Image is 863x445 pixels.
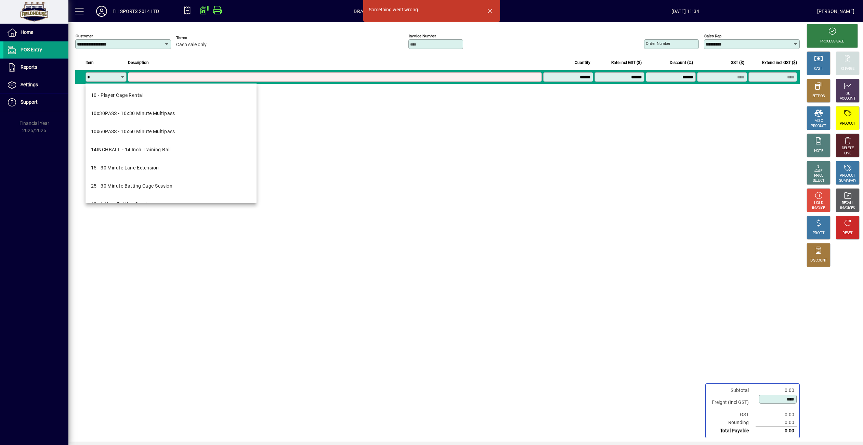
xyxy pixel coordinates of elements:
div: PROFIT [813,231,824,236]
mat-option: 25 - 30 Minute Batting Cage Session [86,177,257,195]
td: Rounding [708,419,756,427]
td: 0.00 [756,419,797,427]
td: 0.00 [756,386,797,394]
div: ACCOUNT [840,96,855,101]
mat-label: Invoice number [409,34,436,38]
span: Settings [21,82,38,87]
span: POS Entry [21,47,42,52]
mat-option: 14INCHBALL - 14 Inch Training Ball [86,141,257,159]
div: HOLD [814,201,823,206]
span: Item [86,59,94,66]
div: 10x60PASS - 10x60 Minute Multipass [91,128,175,135]
div: LINE [844,151,851,156]
div: DELETE [842,146,853,151]
div: INVOICE [812,206,825,211]
td: 0.00 [756,427,797,435]
a: Settings [3,76,68,93]
div: DISCOUNT [810,258,827,263]
td: Subtotal [708,386,756,394]
div: PRODUCT [840,173,855,178]
span: Discount (%) [670,59,693,66]
span: Description [128,59,149,66]
div: MISC [814,118,823,124]
mat-label: Sales rep [704,34,721,38]
span: Extend incl GST ($) [762,59,797,66]
mat-option: 10x60PASS - 10x60 Minute Multipass [86,123,257,141]
mat-label: Order number [646,41,670,46]
mat-option: 10 - Player Cage Rental [86,86,257,104]
div: 14INCHBALL - 14 Inch Training Ball [91,146,171,153]
div: 10x30PASS - 10x30 Minute Multipass [91,110,175,117]
div: EFTPOS [812,94,825,99]
div: [PERSON_NAME] [817,6,854,17]
span: DRAWER1 [354,6,376,17]
div: INVOICES [840,206,855,211]
div: PRODUCT [840,121,855,126]
div: FH SPORTS 2014 LTD [113,6,159,17]
div: CHARGE [841,66,854,72]
div: 10 - Player Cage Rental [91,92,143,99]
div: PRODUCT [811,124,826,129]
td: Total Payable [708,427,756,435]
mat-option: 10x30PASS - 10x30 Minute Multipass [86,104,257,123]
div: SUMMARY [839,178,856,183]
div: SELECT [813,178,825,183]
span: Reports [21,64,37,70]
span: Support [21,99,38,105]
mat-option: 40 - 1 Hour Batting Session [86,195,257,213]
div: 15 - 30 Minute Lane Extension [91,164,159,171]
span: Cash sale only [176,42,207,48]
span: Terms [176,36,217,40]
div: RECALL [842,201,854,206]
div: PROCESS SALE [820,39,844,44]
div: PRICE [814,173,823,178]
div: GL [846,91,850,96]
div: 40 - 1 Hour Batting Session [91,201,153,208]
div: 25 - 30 Minute Batting Cage Session [91,182,172,190]
span: [DATE] 11:34 [553,6,817,17]
span: Quantity [575,59,590,66]
td: GST [708,411,756,419]
td: 0.00 [756,411,797,419]
span: Home [21,29,33,35]
div: CASH [814,66,823,72]
button: Profile [91,5,113,17]
a: Support [3,94,68,111]
mat-option: 15 - 30 Minute Lane Extension [86,159,257,177]
a: Reports [3,59,68,76]
span: GST ($) [731,59,744,66]
a: Home [3,24,68,41]
td: Freight (Incl GST) [708,394,756,411]
span: Rate incl GST ($) [611,59,642,66]
mat-label: Customer [76,34,93,38]
div: NOTE [814,149,823,154]
div: RESET [842,231,853,236]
